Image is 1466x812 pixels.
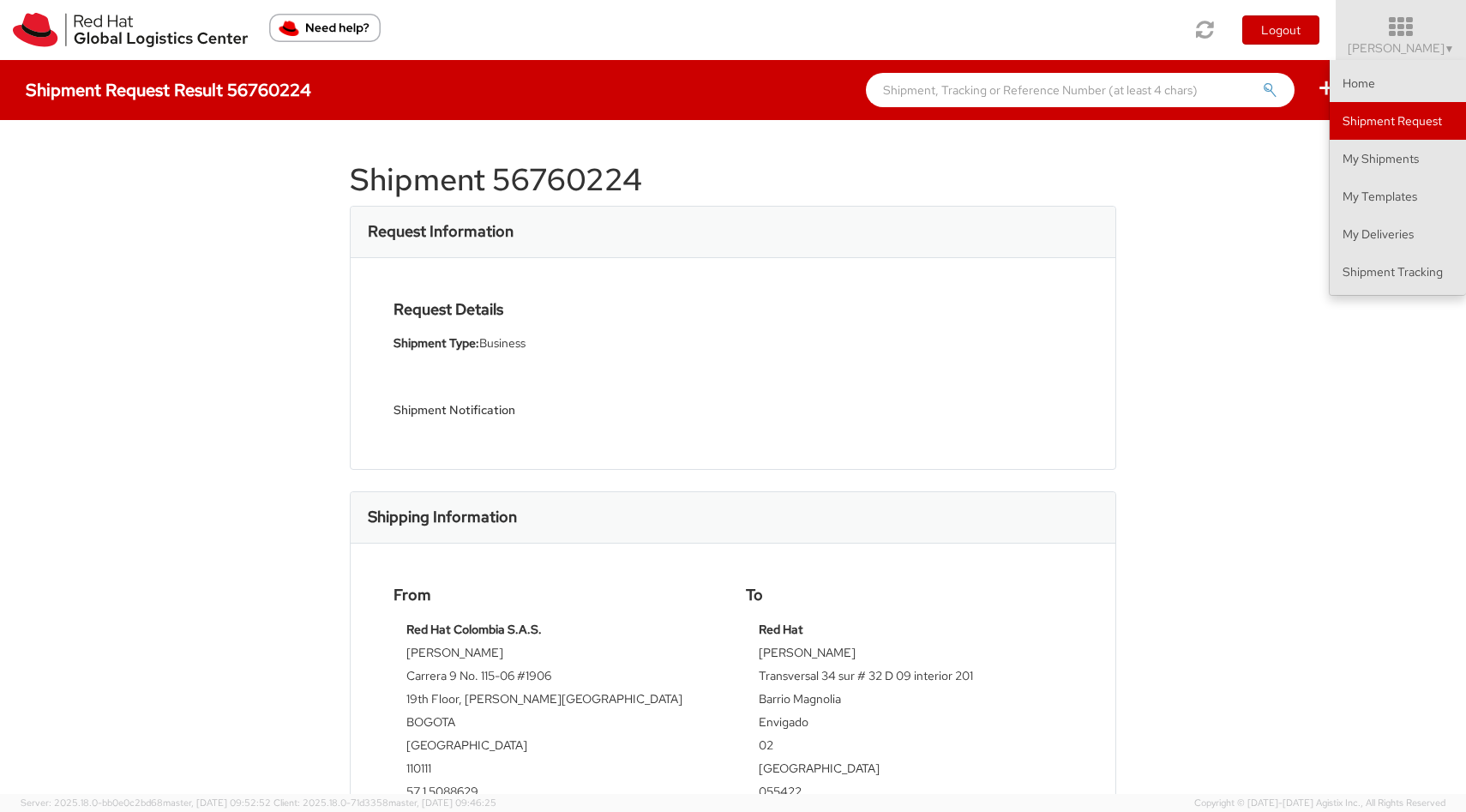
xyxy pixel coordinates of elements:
[1330,253,1466,291] a: Shipment Tracking
[406,713,707,737] td: BOGOTA
[394,334,720,352] li: Business
[163,797,271,809] span: master, [DATE] 09:52:52
[388,797,496,809] span: master, [DATE] 09:46:25
[1330,102,1466,140] a: Shipment Request
[394,335,479,351] strong: Shipment Type:
[406,783,707,806] td: 57 1 5088629
[269,14,381,42] button: Need help?
[26,81,311,99] h4: Shipment Request Result 56760224
[13,13,248,47] img: rh-logistics-00dfa346123c4ec078e1.svg
[1348,40,1455,56] span: [PERSON_NAME]
[759,622,803,637] strong: Red Hat
[759,713,1060,737] td: Envigado
[394,586,720,604] h4: From
[406,737,707,760] td: [GEOGRAPHIC_DATA]
[406,622,542,637] strong: Red Hat Colombia S.A.S.
[759,690,1060,713] td: Barrio Magnolia
[1445,42,1455,56] span: ▼
[368,223,514,240] h3: Request Information
[1330,177,1466,215] a: My Templates
[759,760,1060,783] td: [GEOGRAPHIC_DATA]
[406,667,707,690] td: Carrera 9 No. 115-06 #1906
[394,404,720,417] h5: Shipment Notification
[1330,140,1466,177] a: My Shipments
[1330,64,1466,102] a: Home
[406,760,707,783] td: 110111
[406,644,707,667] td: [PERSON_NAME]
[759,783,1060,806] td: 055422
[350,163,1116,197] h1: Shipment 56760224
[866,73,1295,107] input: Shipment, Tracking or Reference Number (at least 4 chars)
[1330,215,1466,253] a: My Deliveries
[273,797,496,809] span: Client: 2025.18.0-71d3358
[1194,797,1445,810] span: Copyright © [DATE]-[DATE] Agistix Inc., All Rights Reserved
[759,667,1060,690] td: Transversal 34 sur # 32 D 09 interior 201
[1242,15,1319,45] button: Logout
[759,737,1060,760] td: 02
[746,586,1072,604] h4: To
[406,690,707,713] td: 19th Floor, [PERSON_NAME][GEOGRAPHIC_DATA]
[759,644,1060,667] td: [PERSON_NAME]
[394,301,720,318] h4: Request Details
[368,508,517,526] h3: Shipping Information
[21,797,271,809] span: Server: 2025.18.0-bb0e0c2bd68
